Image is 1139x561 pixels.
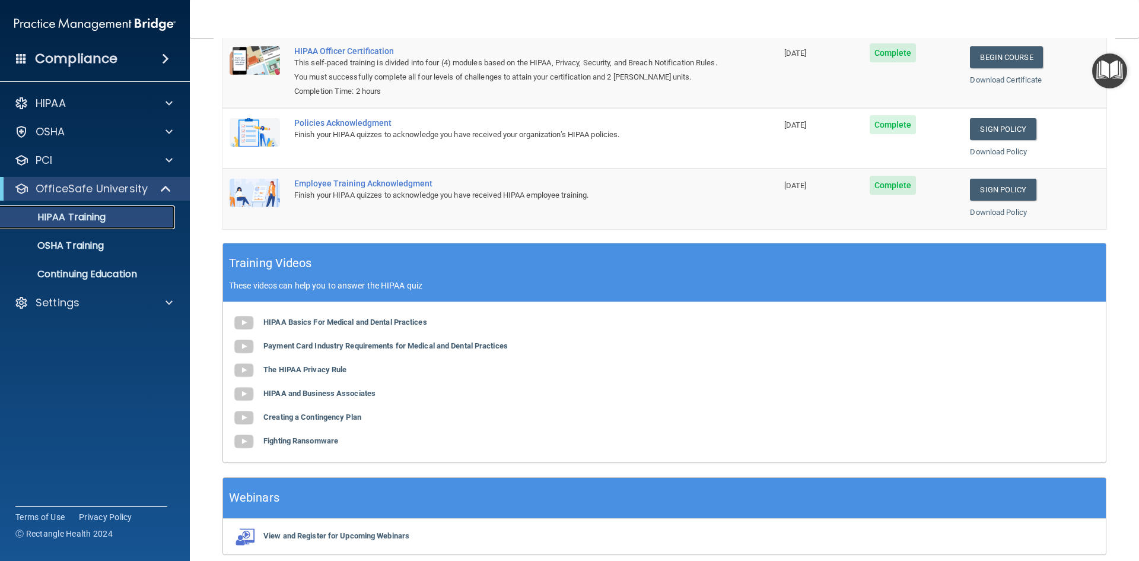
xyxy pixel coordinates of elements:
p: OSHA [36,125,65,139]
button: Open Resource Center [1092,53,1127,88]
span: Ⓒ Rectangle Health 2024 [15,528,113,540]
div: Employee Training Acknowledgment [294,179,718,188]
span: [DATE] [784,49,807,58]
img: webinarIcon.c7ebbf15.png [232,528,256,546]
p: OSHA Training [8,240,104,252]
p: OfficeSafe University [36,182,148,196]
a: Terms of Use [15,511,65,523]
b: HIPAA Basics For Medical and Dental Practices [263,318,427,327]
a: Download Policy [970,147,1027,156]
span: Complete [870,115,917,134]
img: gray_youtube_icon.38fcd6cc.png [232,311,256,335]
a: HIPAA [14,96,173,110]
b: HIPAA and Business Associates [263,389,376,398]
iframe: Drift Widget Chat Controller [1080,479,1125,524]
a: Sign Policy [970,179,1036,201]
p: Continuing Education [8,268,170,280]
a: Download Certificate [970,75,1042,84]
a: HIPAA Officer Certification [294,46,718,56]
a: Download Policy [970,208,1027,217]
span: [DATE] [784,181,807,190]
a: Settings [14,296,173,310]
img: PMB logo [14,12,176,36]
h4: Compliance [35,50,117,67]
a: PCI [14,153,173,167]
a: OSHA [14,125,173,139]
p: Settings [36,296,79,310]
p: HIPAA [36,96,66,110]
div: Finish your HIPAA quizzes to acknowledge you have received HIPAA employee training. [294,188,718,202]
a: Begin Course [970,46,1042,68]
b: Fighting Ransomware [263,436,338,445]
span: [DATE] [784,121,807,129]
a: OfficeSafe University [14,182,172,196]
img: gray_youtube_icon.38fcd6cc.png [232,430,256,454]
img: gray_youtube_icon.38fcd6cc.png [232,359,256,382]
div: Finish your HIPAA quizzes to acknowledge you have received your organization’s HIPAA policies. [294,128,718,142]
b: View and Register for Upcoming Webinars [263,531,409,540]
div: This self-paced training is divided into four (4) modules based on the HIPAA, Privacy, Security, ... [294,56,718,84]
span: Complete [870,43,917,62]
h5: Training Videos [229,253,312,274]
span: Complete [870,176,917,195]
a: Sign Policy [970,118,1036,140]
div: Policies Acknowledgment [294,118,718,128]
p: PCI [36,153,52,167]
div: Completion Time: 2 hours [294,84,718,99]
h5: Webinars [229,487,279,508]
b: Creating a Contingency Plan [263,413,361,421]
b: The HIPAA Privacy Rule [263,365,346,374]
p: HIPAA Training [8,211,106,223]
b: Payment Card Industry Requirements for Medical and Dental Practices [263,341,508,350]
p: These videos can help you to answer the HIPAA quiz [229,281,1100,290]
img: gray_youtube_icon.38fcd6cc.png [232,406,256,430]
img: gray_youtube_icon.38fcd6cc.png [232,382,256,406]
a: Privacy Policy [79,511,132,523]
img: gray_youtube_icon.38fcd6cc.png [232,335,256,359]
